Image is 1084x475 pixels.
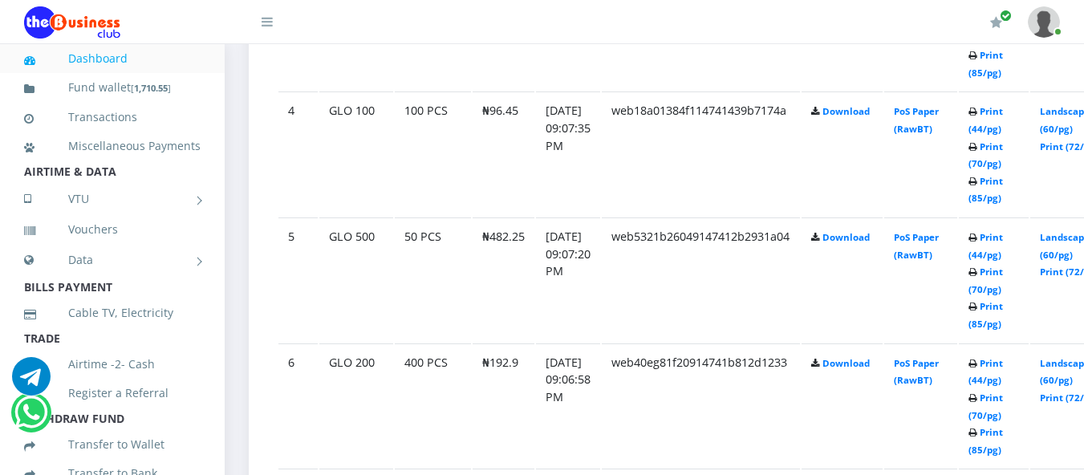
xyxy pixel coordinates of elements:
a: Airtime -2- Cash [24,346,201,383]
a: Download [822,231,870,243]
td: 6 [278,343,318,468]
td: GLO 100 [319,91,393,216]
i: Renew/Upgrade Subscription [990,16,1002,29]
a: Fund wallet[1,710.55] [24,69,201,107]
a: Print (44/pg) [968,105,1003,135]
a: Print (85/pg) [968,300,1003,330]
td: 50 PCS [395,217,471,342]
td: [DATE] 09:07:35 PM [536,91,600,216]
a: Chat for support [12,369,51,396]
a: Chat for support [14,405,47,432]
span: Renew/Upgrade Subscription [1000,10,1012,22]
td: ₦96.45 [473,91,534,216]
a: Cable TV, Electricity [24,294,201,331]
a: Print (70/pg) [968,392,1003,421]
a: Transactions [24,99,201,136]
td: 4 [278,91,318,216]
img: User [1028,6,1060,38]
td: 100 PCS [395,91,471,216]
td: 5 [278,217,318,342]
td: web18a01384f114741439b7174a [602,91,800,216]
a: Print (44/pg) [968,357,1003,387]
td: GLO 200 [319,343,393,468]
td: [DATE] 09:06:58 PM [536,343,600,468]
td: web5321b26049147412b2931a04 [602,217,800,342]
a: VTU [24,179,201,219]
a: Print (85/pg) [968,49,1003,79]
a: Dashboard [24,40,201,77]
img: Logo [24,6,120,39]
a: Print (70/pg) [968,140,1003,170]
td: GLO 500 [319,217,393,342]
td: [DATE] 09:07:20 PM [536,217,600,342]
a: Transfer to Wallet [24,426,201,463]
a: Register a Referral [24,375,201,412]
a: Download [822,105,870,117]
a: PoS Paper (RawBT) [894,231,939,261]
td: ₦192.9 [473,343,534,468]
a: PoS Paper (RawBT) [894,357,939,387]
td: ₦482.25 [473,217,534,342]
a: Print (44/pg) [968,231,1003,261]
td: web40eg81f20914741b812d1233 [602,343,800,468]
a: Vouchers [24,211,201,248]
a: Miscellaneous Payments [24,128,201,164]
a: Print (85/pg) [968,175,1003,205]
td: 400 PCS [395,343,471,468]
a: Data [24,240,201,280]
b: 1,710.55 [134,82,168,94]
a: PoS Paper (RawBT) [894,105,939,135]
a: Download [822,357,870,369]
small: [ ] [131,82,171,94]
a: Print (70/pg) [968,266,1003,295]
a: Print (85/pg) [968,426,1003,456]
